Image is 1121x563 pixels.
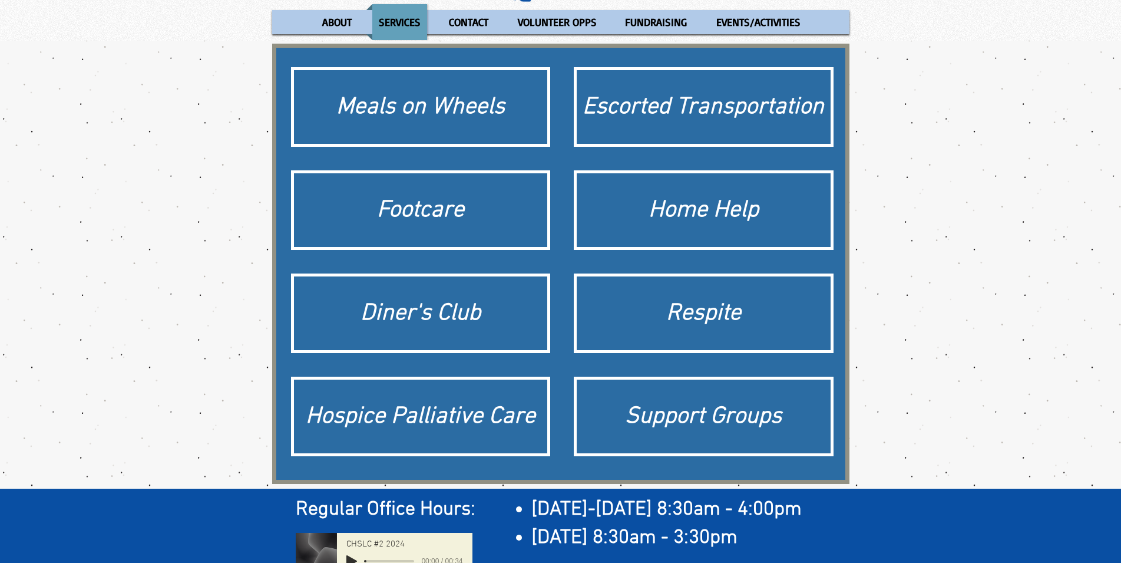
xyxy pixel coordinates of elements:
span: Regular Office Hours: [296,498,475,522]
div: Matrix gallery [291,67,834,471]
a: Escorted Transportation [574,67,834,147]
a: Home Help [574,170,834,250]
a: VOLUNTEER OPPS [504,4,610,40]
span: [DATE]-[DATE] 8:30am - 4:00pm [531,498,802,522]
div: Footcare [300,194,542,227]
div: Diner's Club [300,297,542,330]
a: Footcare [291,170,551,250]
a: CONTACT [436,4,501,40]
span: [DATE] 8:30am - 3:30pm [531,526,738,550]
a: Diner's Club [291,274,551,353]
p: CONTACT [444,4,494,40]
div: Home Help [583,194,825,227]
p: EVENTS/ACTIVITIES [711,4,806,40]
a: Meals on Wheels [291,67,551,147]
div: Escorted Transportation [583,91,825,124]
p: ABOUT [317,4,357,40]
a: FUNDRAISING [613,4,699,40]
div: Hospice Palliative Care [300,400,542,433]
a: Support Groups [574,377,834,456]
h2: ​ [296,496,835,524]
div: Respite [583,297,825,330]
span: CHSLC #2 2024 [346,540,405,549]
p: SERVICES [373,4,426,40]
p: VOLUNTEER OPPS [512,4,602,40]
div: Support Groups [583,400,825,433]
a: SERVICES [366,4,433,40]
p: FUNDRAISING [620,4,692,40]
nav: Site [272,4,849,40]
a: EVENTS/ACTIVITIES [702,4,814,40]
a: ABOUT [310,4,363,40]
a: Respite [574,274,834,353]
div: Meals on Wheels [300,91,542,124]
